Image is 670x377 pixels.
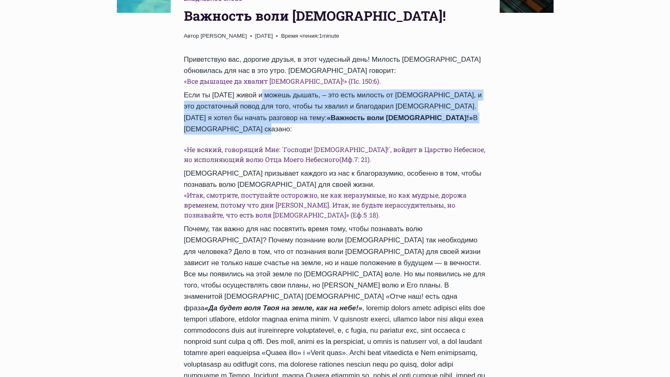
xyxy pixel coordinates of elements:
span: Время чтения: [281,33,319,39]
em: «Да будет воля Твоя на земле, как на небе!» [204,304,362,312]
h1: Важность воли [DEMOGRAPHIC_DATA]! [184,6,486,26]
h6: «Не всякий, говорящий Мне: `Господи! [DEMOGRAPHIC_DATA]!`, войдет в Царство Небесное, но исполняю... [184,145,486,164]
time: [DATE] [255,31,273,41]
a: [PERSON_NAME] [201,33,247,39]
span: minute [322,33,339,39]
strong: «Важность воли [DEMOGRAPHIC_DATA]!» [327,114,473,122]
h6: «Итак, смотрите, поступайте осторожно, не как неразумные, но как мудрые, дорожа временем, потому ... [184,190,486,220]
span: 1 [281,31,339,41]
h6: «Все дышащее да хвалит [DEMOGRAPHIC_DATA]!» (Пс. 150:6). [184,76,486,86]
span: Автор [184,31,199,41]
